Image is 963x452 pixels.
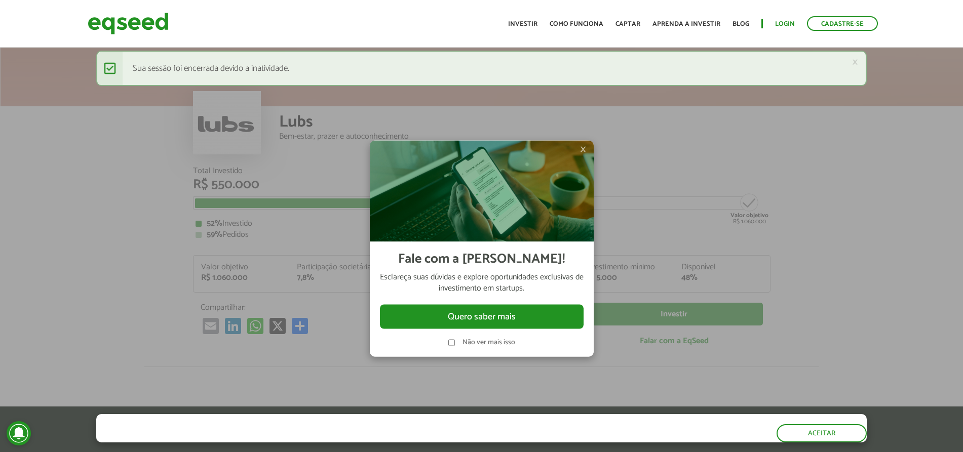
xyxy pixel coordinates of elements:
h5: O site da EqSeed utiliza cookies para melhorar sua navegação. [96,414,463,430]
a: Captar [615,21,640,27]
span: × [580,143,586,155]
button: Quero saber mais [380,304,584,328]
a: Aprenda a investir [652,21,720,27]
a: política de privacidade e de cookies [230,433,347,442]
p: Esclareça suas dúvidas e explore oportunidades exclusivas de investimento em startups. [380,272,584,295]
a: Cadastre-se [807,16,878,31]
a: × [852,57,858,67]
a: Login [775,21,795,27]
button: Aceitar [777,424,867,442]
img: EqSeed [88,10,169,37]
h2: Fale com a [PERSON_NAME]! [398,252,565,267]
a: Investir [508,21,537,27]
img: Imagem celular [370,141,594,242]
div: Sua sessão foi encerrada devido a inatividade. [96,51,867,86]
a: Blog [733,21,749,27]
a: Como funciona [550,21,603,27]
p: Ao clicar em "aceitar", você aceita nossa . [96,432,463,442]
label: Não ver mais isso [463,339,515,346]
